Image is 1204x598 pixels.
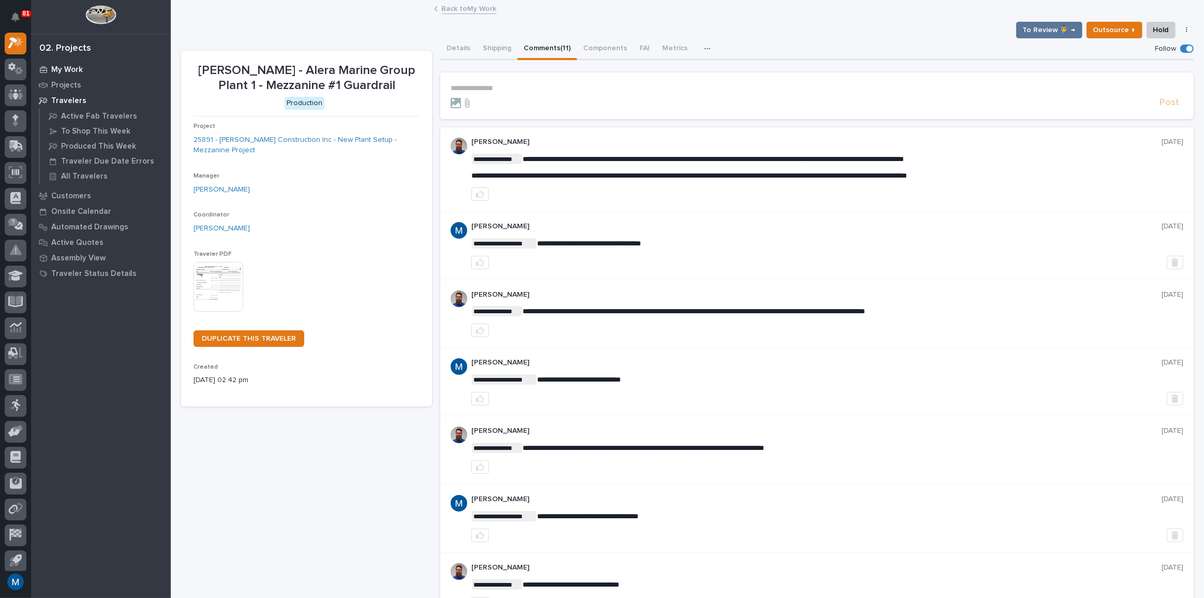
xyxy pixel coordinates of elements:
[1160,97,1179,109] span: Post
[451,138,467,154] img: 6hTokn1ETDGPf9BPokIQ
[40,124,171,138] a: To Shop This Week
[1147,22,1176,38] button: Hold
[31,188,171,203] a: Customers
[1016,22,1082,38] button: To Review 👨‍🏭 →
[31,235,171,250] a: Active Quotes
[51,207,111,216] p: Onsite Calendar
[1162,563,1183,572] p: [DATE]
[285,97,324,110] div: Production
[40,139,171,153] a: Produced This Week
[471,256,489,269] button: like this post
[1155,45,1176,53] p: Follow
[51,269,137,279] p: Traveler Status Details
[194,375,420,386] p: [DATE] 02:42 pm
[51,96,86,106] p: Travelers
[194,212,229,218] span: Coordinator
[1162,427,1183,435] p: [DATE]
[51,238,103,247] p: Active Quotes
[451,358,467,375] img: ACg8ocIvjV8JvZpAypjhyiWMpaojd8dqkqUuCyfg92_2FdJdOC49qw=s96-c
[40,154,171,168] a: Traveler Due Date Errors
[451,290,467,307] img: 6hTokn1ETDGPf9BPokIQ
[31,77,171,93] a: Projects
[1093,24,1136,36] span: Outsource ↑
[85,5,116,24] img: Workspace Logo
[1162,495,1183,504] p: [DATE]
[194,63,420,93] p: [PERSON_NAME] - Alera Marine Group Plant 1 - Mezzanine #1 Guardrail
[40,169,171,183] a: All Travelers
[477,38,517,60] button: Shipping
[194,223,250,234] a: [PERSON_NAME]
[1167,256,1183,269] button: Delete post
[471,495,1162,504] p: [PERSON_NAME]
[194,123,215,129] span: Project
[1162,222,1183,231] p: [DATE]
[471,563,1162,572] p: [PERSON_NAME]
[194,251,232,257] span: Traveler PDF
[31,250,171,266] a: Assembly View
[5,6,26,28] button: Notifications
[40,109,171,123] a: Active Fab Travelers
[1087,22,1142,38] button: Outsource ↑
[577,38,633,60] button: Components
[471,138,1162,147] p: [PERSON_NAME]
[13,12,26,29] div: Notifications81
[31,219,171,235] a: Automated Drawings
[51,65,83,75] p: My Work
[31,62,171,77] a: My Work
[39,43,91,54] div: 02. Projects
[202,335,296,342] span: DUPLICATE THIS TRAVELER
[471,187,489,201] button: like this post
[194,364,218,370] span: Created
[51,192,91,201] p: Customers
[442,2,497,14] a: Back toMy Work
[31,266,171,281] a: Traveler Status Details
[61,112,137,121] p: Active Fab Travelers
[31,93,171,108] a: Travelers
[1162,138,1183,147] p: [DATE]
[51,223,128,232] p: Automated Drawings
[451,563,467,580] img: 6hTokn1ETDGPf9BPokIQ
[471,427,1162,435] p: [PERSON_NAME]
[31,203,171,219] a: Onsite Calendar
[1153,24,1169,36] span: Hold
[471,290,1162,299] p: [PERSON_NAME]
[1167,529,1183,542] button: Delete post
[1167,392,1183,405] button: Delete post
[451,222,467,239] img: ACg8ocIvjV8JvZpAypjhyiWMpaojd8dqkqUuCyfg92_2FdJdOC49qw=s96-c
[1155,97,1183,109] button: Post
[471,529,489,542] button: like this post
[451,427,467,443] img: 6hTokn1ETDGPf9BPokIQ
[471,358,1162,367] p: [PERSON_NAME]
[471,460,489,474] button: like this post
[1162,290,1183,299] p: [DATE]
[23,10,29,17] p: 81
[5,571,26,593] button: users-avatar
[194,330,304,347] a: DUPLICATE THIS TRAVELER
[1162,358,1183,367] p: [DATE]
[451,495,467,512] img: ACg8ocIvjV8JvZpAypjhyiWMpaojd8dqkqUuCyfg92_2FdJdOC49qw=s96-c
[51,81,81,90] p: Projects
[440,38,477,60] button: Details
[517,38,577,60] button: Comments (11)
[633,38,656,60] button: FAI
[1023,24,1076,36] span: To Review 👨‍🏭 →
[51,254,106,263] p: Assembly View
[194,173,219,179] span: Manager
[61,127,130,136] p: To Shop This Week
[194,135,420,156] a: 25891 - [PERSON_NAME] Construction Inc - New Plant Setup - Mezzanine Project
[471,222,1162,231] p: [PERSON_NAME]
[61,142,136,151] p: Produced This Week
[656,38,694,60] button: Metrics
[61,172,108,181] p: All Travelers
[471,324,489,337] button: like this post
[194,184,250,195] a: [PERSON_NAME]
[471,392,489,405] button: like this post
[61,157,154,166] p: Traveler Due Date Errors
